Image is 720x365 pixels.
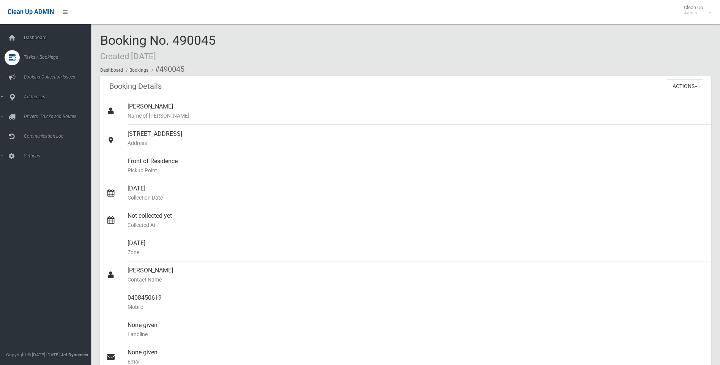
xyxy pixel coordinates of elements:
[100,68,123,73] a: Dashboard
[22,94,97,99] span: Addresses
[100,33,216,62] span: Booking No. 490045
[128,207,705,234] div: Not collected yet
[667,79,703,93] button: Actions
[22,114,97,119] span: Drivers, Trucks and Routes
[128,330,705,339] small: Landline
[128,111,705,120] small: Name of [PERSON_NAME]
[684,10,703,16] small: Admin
[22,35,97,40] span: Dashboard
[128,261,705,289] div: [PERSON_NAME]
[129,68,148,73] a: Bookings
[128,302,705,312] small: Mobile
[128,275,705,284] small: Contact Name
[128,138,705,148] small: Address
[680,5,711,16] span: Clean Up
[128,316,705,343] div: None given
[128,125,705,152] div: [STREET_ADDRESS]
[128,166,705,175] small: Pickup Point
[22,74,97,80] span: Booking Collection Issues
[128,179,705,207] div: [DATE]
[128,248,705,257] small: Zone
[128,289,705,316] div: 0408450619
[128,193,705,202] small: Collection Date
[100,79,171,94] header: Booking Details
[128,220,705,230] small: Collected At
[100,51,156,61] small: Created [DATE]
[22,153,97,159] span: Settings
[22,134,97,139] span: Communication Log
[128,98,705,125] div: [PERSON_NAME]
[61,352,88,357] strong: Jet Dynamics
[128,234,705,261] div: [DATE]
[128,152,705,179] div: Front of Residence
[8,8,54,16] span: Clean Up ADMIN
[150,62,184,76] li: #490045
[22,55,97,60] span: Tasks / Bookings
[6,352,60,357] span: Copyright © [DATE]-[DATE]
